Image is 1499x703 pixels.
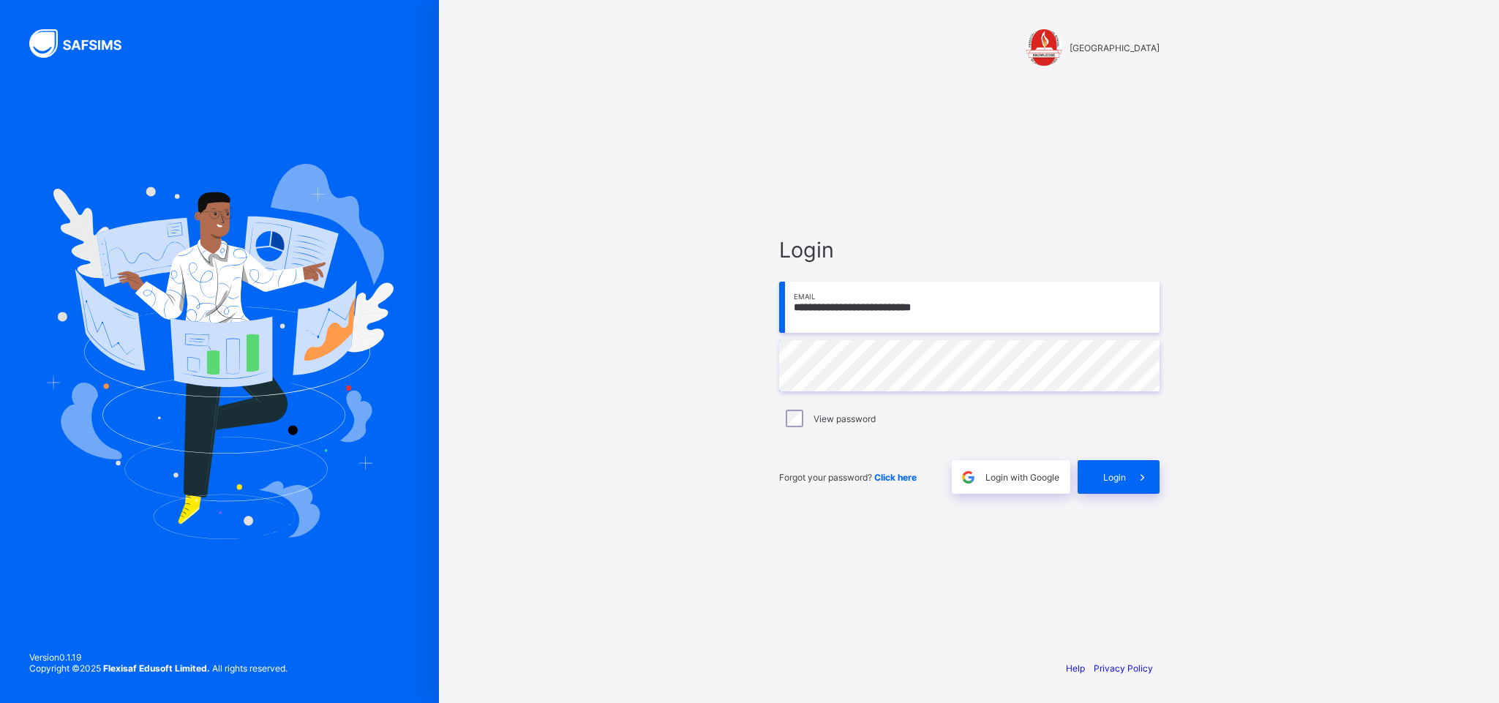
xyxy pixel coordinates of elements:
a: Click here [874,472,917,483]
strong: Flexisaf Edusoft Limited. [103,663,210,674]
img: google.396cfc9801f0270233282035f929180a.svg [960,469,977,486]
img: Hero Image [45,164,394,538]
span: Version 0.1.19 [29,652,288,663]
label: View password [814,413,876,424]
a: Help [1066,663,1085,674]
span: Login [779,237,1160,263]
a: Privacy Policy [1094,663,1153,674]
span: Forgot your password? [779,472,917,483]
img: SAFSIMS Logo [29,29,139,58]
span: Copyright © 2025 All rights reserved. [29,663,288,674]
span: Login with Google [985,472,1059,483]
span: Login [1103,472,1126,483]
span: [GEOGRAPHIC_DATA] [1070,42,1160,53]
